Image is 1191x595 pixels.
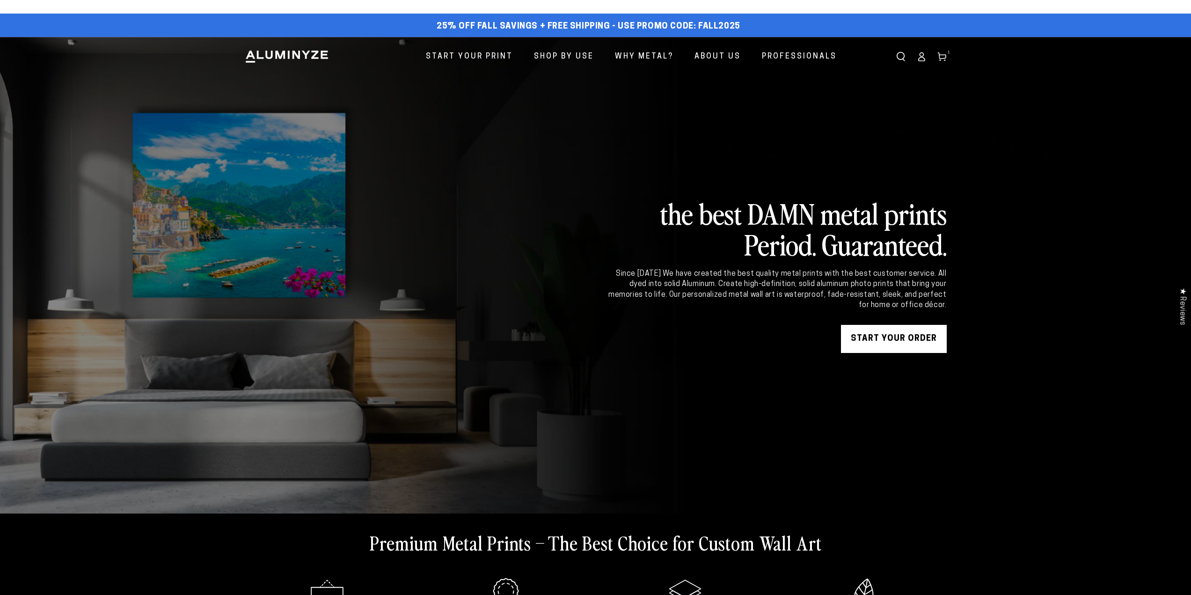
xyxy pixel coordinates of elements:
span: Professionals [762,50,837,64]
a: START YOUR Order [841,325,947,353]
img: Aluminyze [245,50,329,64]
span: 1 [948,49,950,56]
a: Professionals [755,44,844,69]
summary: Search our site [891,46,911,67]
span: Start Your Print [426,50,513,64]
h2: the best DAMN metal prints Period. Guaranteed. [607,198,947,259]
span: About Us [694,50,741,64]
div: Click to open Judge.me floating reviews tab [1173,280,1191,332]
a: About Us [687,44,748,69]
span: Shop By Use [534,50,594,64]
span: 25% off FALL Savings + Free Shipping - Use Promo Code: FALL2025 [437,22,740,32]
h2: Premium Metal Prints – The Best Choice for Custom Wall Art [370,530,822,555]
span: Why Metal? [615,50,673,64]
a: Shop By Use [527,44,601,69]
a: Why Metal? [608,44,680,69]
div: Since [DATE] We have created the best quality metal prints with the best customer service. All dy... [607,269,947,311]
a: Start Your Print [419,44,520,69]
